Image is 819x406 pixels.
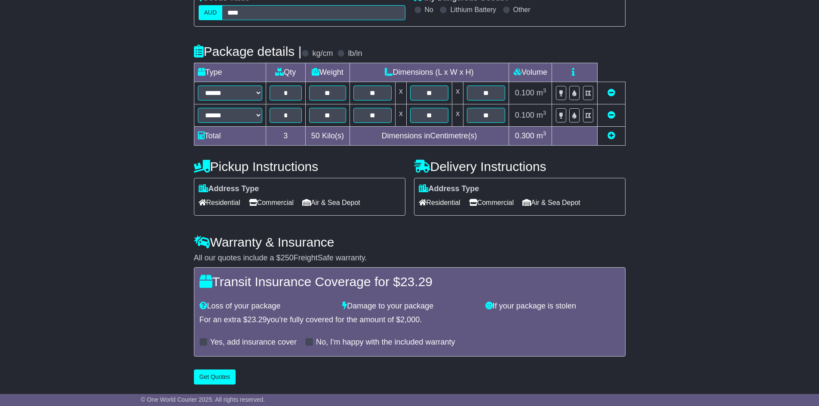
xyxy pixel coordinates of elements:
[543,130,546,137] sup: 3
[607,89,615,97] a: Remove this item
[537,89,546,97] span: m
[141,396,265,403] span: © One World Courier 2025. All rights reserved.
[395,104,406,127] td: x
[607,111,615,119] a: Remove this item
[469,196,514,209] span: Commercial
[281,253,294,262] span: 250
[199,5,223,20] label: AUD
[513,6,531,14] label: Other
[316,338,455,347] label: No, I'm happy with the included warranty
[515,111,534,119] span: 0.100
[266,63,306,82] td: Qty
[414,159,626,174] h4: Delivery Instructions
[306,127,350,146] td: Kilo(s)
[199,315,620,325] div: For an extra $ you're fully covered for the amount of $ .
[194,159,405,174] h4: Pickup Instructions
[400,315,420,324] span: 2,000
[395,82,406,104] td: x
[537,111,546,119] span: m
[249,196,294,209] span: Commercial
[509,63,552,82] td: Volume
[248,315,267,324] span: 23.29
[306,63,350,82] td: Weight
[607,131,615,140] a: Add new item
[515,89,534,97] span: 0.100
[350,63,509,82] td: Dimensions (L x W x H)
[515,131,534,140] span: 0.300
[194,235,626,249] h4: Warranty & Insurance
[419,184,479,194] label: Address Type
[425,6,433,14] label: No
[199,196,240,209] span: Residential
[481,302,624,311] div: If your package is stolen
[543,110,546,116] sup: 3
[195,302,338,311] div: Loss of your package
[450,6,496,14] label: Lithium Battery
[194,253,626,263] div: All our quotes include a $ FreightSafe warranty.
[537,131,546,140] span: m
[543,87,546,94] sup: 3
[266,127,306,146] td: 3
[210,338,297,347] label: Yes, add insurance cover
[199,275,620,289] h4: Transit Insurance Coverage for $
[311,131,320,140] span: 50
[452,82,463,104] td: x
[199,184,259,194] label: Address Type
[302,196,360,209] span: Air & Sea Depot
[194,369,236,385] button: Get Quotes
[312,49,333,58] label: kg/cm
[348,49,362,58] label: lb/in
[194,63,266,82] td: Type
[400,275,433,289] span: 23.29
[194,127,266,146] td: Total
[452,104,463,127] td: x
[350,127,509,146] td: Dimensions in Centimetre(s)
[194,44,302,58] h4: Package details |
[522,196,580,209] span: Air & Sea Depot
[338,302,481,311] div: Damage to your package
[419,196,460,209] span: Residential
